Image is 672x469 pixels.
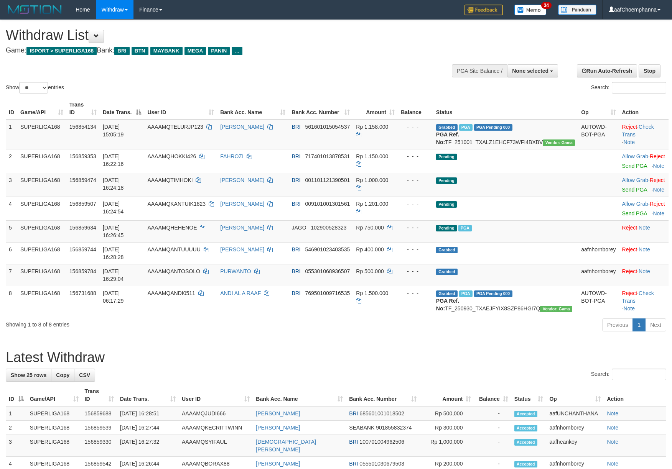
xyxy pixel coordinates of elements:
span: [DATE] 16:24:18 [103,177,124,191]
div: - - - [401,246,430,253]
span: Copy 055501030679503 to clipboard [359,461,404,467]
span: BRI [292,246,300,253]
span: Copy 001101121390501 to clipboard [305,177,350,183]
td: SUPERLIGA168 [17,242,66,264]
label: Search: [591,369,666,380]
span: None selected [512,68,548,74]
td: SUPERLIGA168 [27,406,82,421]
td: 156859539 [82,421,117,435]
span: · [622,201,650,207]
a: [PERSON_NAME] [256,425,300,431]
th: Status: activate to sort column ascending [511,384,547,406]
div: - - - [401,289,430,297]
span: [DATE] 16:26:45 [103,225,124,238]
label: Search: [591,82,666,93]
span: Accepted [514,425,537,431]
td: aafnhornborey [546,421,604,435]
span: Rp 1.150.000 [356,153,388,159]
a: Reject [622,268,637,274]
span: BRI [292,201,300,207]
span: 156731688 [69,290,96,296]
div: Showing 1 to 8 of 8 entries [6,318,274,328]
span: Copy 769501009716535 to clipboard [305,290,350,296]
input: Search: [612,82,666,93]
a: Note [607,410,618,417]
a: [PERSON_NAME] [220,246,264,253]
th: Op: activate to sort column ascending [578,98,619,120]
th: Op: activate to sort column ascending [546,384,604,406]
td: [DATE] 16:28:51 [117,406,179,421]
b: PGA Ref. No: [436,298,459,312]
a: [PERSON_NAME] [220,225,264,231]
td: 7 [6,264,17,286]
td: - [474,421,511,435]
td: TF_250930_TXAEJFYIX8SZP86HGI7Q [433,286,578,315]
td: - [474,435,511,457]
th: Bank Acc. Number: activate to sort column ascending [346,384,420,406]
span: MEGA [184,47,206,55]
span: Copy 901855832374 to clipboard [376,425,412,431]
a: Note [607,425,618,431]
span: SEABANK [349,425,374,431]
a: Stop [639,64,660,77]
span: Pending [436,177,457,184]
td: Rp 300,000 [420,421,474,435]
td: 2 [6,149,17,173]
img: MOTION_logo.png [6,4,64,15]
span: Grabbed [436,290,458,297]
span: 156859744 [69,246,96,253]
td: 2 [6,421,27,435]
a: Send PGA [622,163,647,169]
td: 156859330 [82,435,117,457]
td: 3 [6,435,27,457]
span: Copy 685601001018502 to clipboard [359,410,404,417]
a: Reject [622,290,637,296]
span: PANIN [208,47,230,55]
a: Send PGA [622,210,647,216]
span: AAAAMQKANTUIK1823 [147,201,206,207]
td: AUTOWD-BOT-PGA [578,120,619,149]
td: Rp 500,000 [420,406,474,421]
h1: Withdraw List [6,28,440,43]
td: 1 [6,120,17,149]
span: AAAAMQANTOSOLO [147,268,200,274]
button: None selected [507,64,558,77]
a: Note [607,461,618,467]
span: Copy 100701004962506 to clipboard [359,439,404,445]
th: ID: activate to sort column descending [6,384,27,406]
span: [DATE] 16:22:16 [103,153,124,167]
div: - - - [401,224,430,231]
h1: Latest Withdraw [6,350,666,365]
td: · [619,149,669,173]
td: SUPERLIGA168 [17,173,66,197]
th: User ID: activate to sort column ascending [144,98,217,120]
span: 156859474 [69,177,96,183]
span: CSV [79,372,90,378]
td: · [619,173,669,197]
span: Vendor URL: https://trx31.1velocity.biz [543,139,575,146]
span: [DATE] 16:29:04 [103,268,124,282]
span: Show 25 rows [11,372,46,378]
span: Copy 546901023403535 to clipboard [305,246,350,253]
span: Copy 009101001301561 to clipboard [305,201,350,207]
td: SUPERLIGA168 [17,286,66,315]
a: PURWANTO [220,268,251,274]
th: Date Trans.: activate to sort column ascending [117,384,179,406]
th: Game/API: activate to sort column ascending [27,384,82,406]
td: aafnhornborey [578,242,619,264]
span: BRI [292,268,300,274]
td: 6 [6,242,17,264]
a: Reject [650,177,665,183]
a: Note [623,305,635,312]
td: AAAAMQJUDI666 [179,406,253,421]
a: [PERSON_NAME] [220,201,264,207]
td: 1 [6,406,27,421]
td: 3 [6,173,17,197]
span: BRI [349,439,358,445]
div: - - - [401,153,430,160]
span: Marked by aafsengchandara [459,124,473,131]
span: Pending [436,225,457,231]
a: Check Trans [622,290,654,304]
span: AAAAMQTIMHOKI [147,177,193,183]
td: 5 [6,220,17,242]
